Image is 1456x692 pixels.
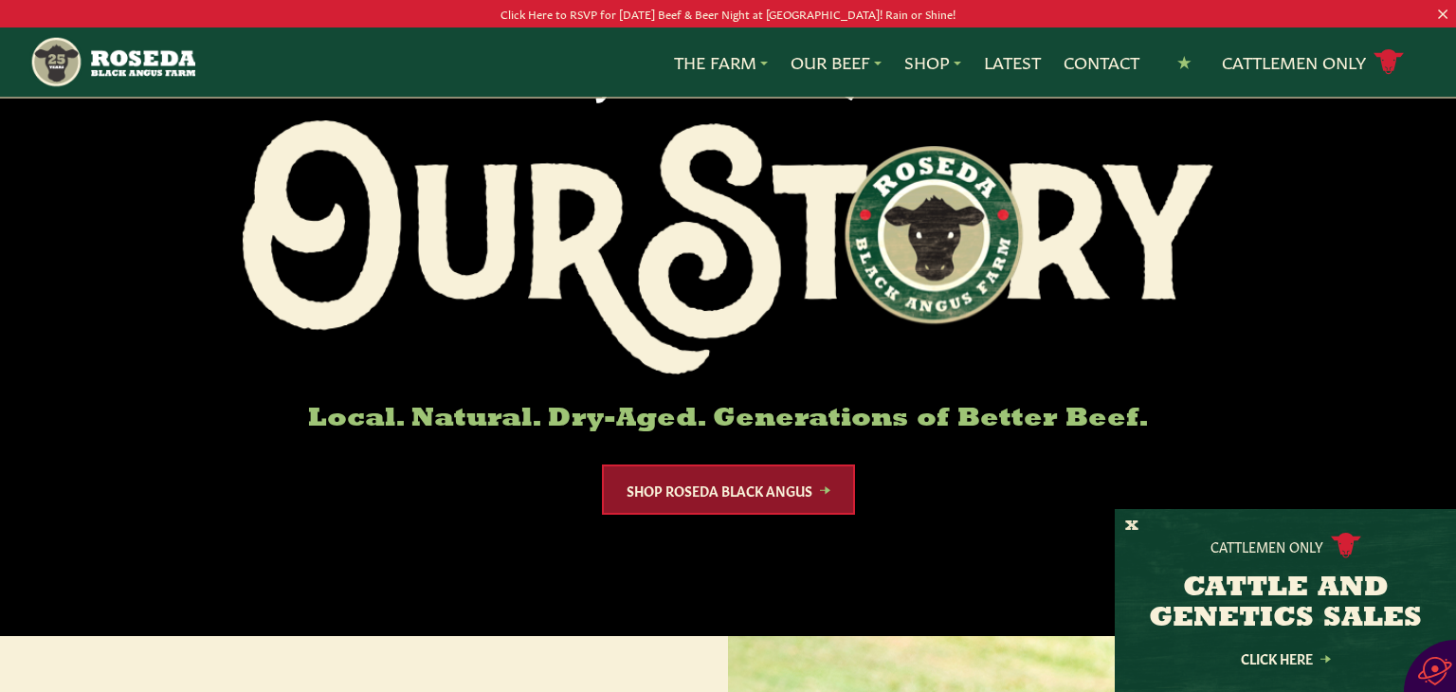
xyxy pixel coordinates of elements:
img: https://roseda.com/wp-content/uploads/2021/05/roseda-25-header.png [29,35,195,89]
a: Latest [984,50,1041,75]
p: Click Here to RSVP for [DATE] Beef & Beer Night at [GEOGRAPHIC_DATA]! Rain or Shine! [73,4,1383,24]
a: The Farm [674,50,768,75]
a: Our Beef [791,50,882,75]
button: X [1125,517,1138,537]
a: Shop Roseda Black Angus [602,464,855,515]
span: E [833,59,877,105]
a: Cattlemen Only [1222,46,1404,79]
h3: CATTLE AND GENETICS SALES [1138,574,1432,634]
p: Cattlemen Only [1210,537,1323,555]
span: J [579,60,619,105]
h6: Local. Natural. Dry-Aged. Generations of Better Beef. [243,405,1213,434]
a: Shop [904,50,961,75]
a: Click Here [1200,652,1371,665]
img: cattle-icon.svg [1331,533,1361,558]
a: Contact [1064,50,1139,75]
img: Roseda Black Aangus Farm [243,120,1213,374]
nav: Main Navigation [29,27,1428,97]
